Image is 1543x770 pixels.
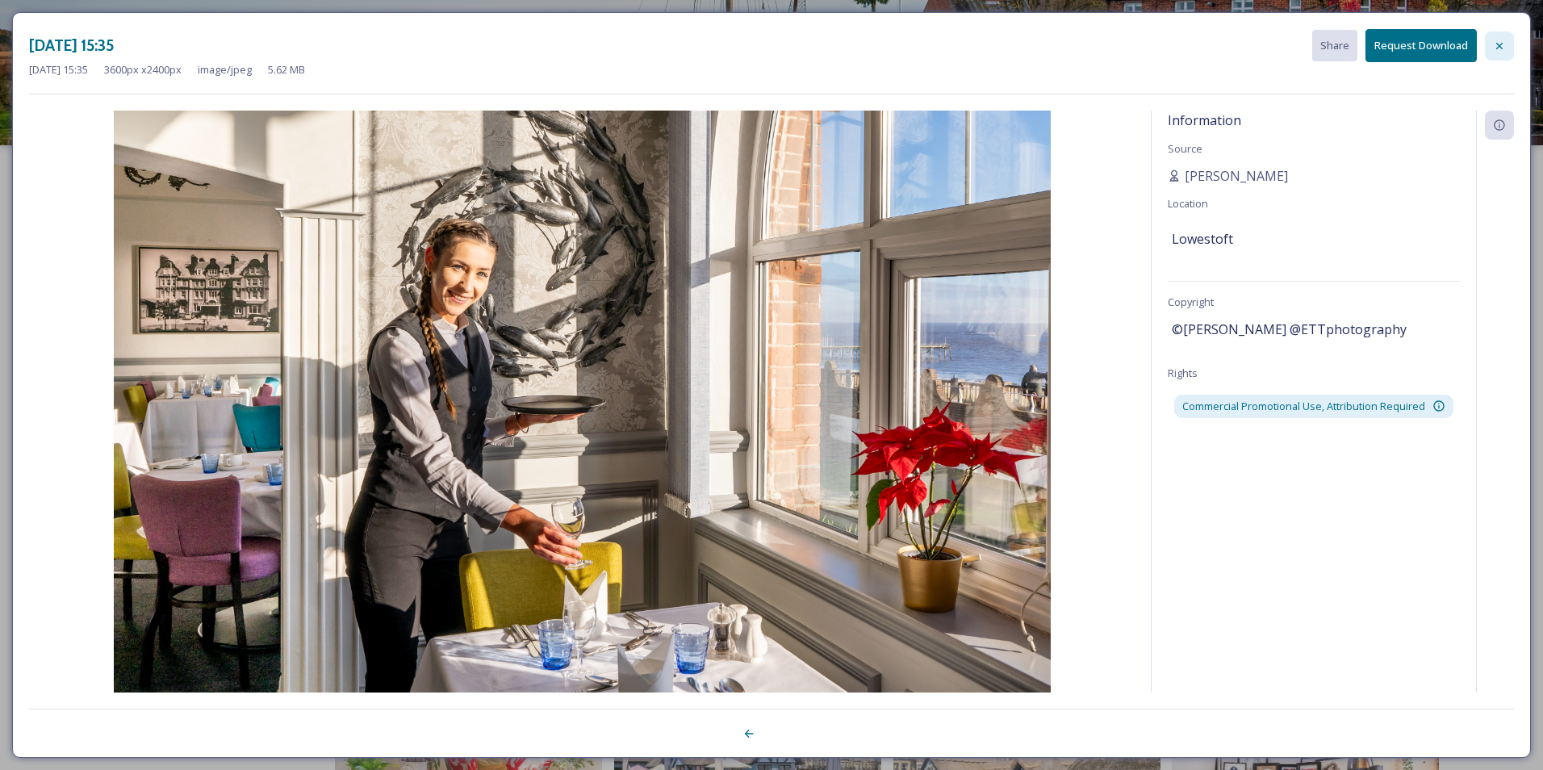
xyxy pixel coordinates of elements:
span: Location [1168,196,1208,211]
span: Lowestoft [1172,229,1233,249]
img: mary%40ettphotography.co.uk-Lowestoft-Submission-3-50.JPG [29,111,1135,735]
button: Request Download [1365,29,1477,62]
span: Information [1168,111,1241,129]
h3: [DATE] 15:35 [29,34,114,57]
span: image/jpeg [198,62,252,77]
span: Rights [1168,366,1198,380]
span: 3600 px x 2400 px [104,62,182,77]
span: [DATE] 15:35 [29,62,88,77]
span: ©[PERSON_NAME] @ETTphotography [1172,320,1407,339]
span: Copyright [1168,295,1214,309]
span: Source [1168,141,1202,156]
span: 5.62 MB [268,62,305,77]
button: Share [1312,30,1357,61]
span: Commercial Promotional Use, Attribution Required [1182,399,1425,414]
span: [PERSON_NAME] [1185,166,1288,186]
